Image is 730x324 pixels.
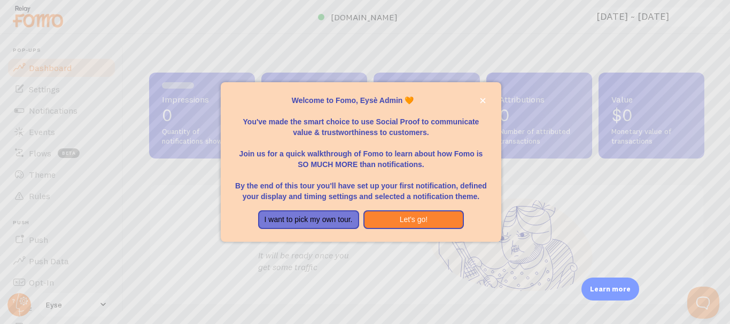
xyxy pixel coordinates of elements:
p: Learn more [590,284,631,294]
p: Welcome to Fomo, Eysè Admin 🧡 [234,95,488,106]
p: Join us for a quick walkthrough of Fomo to learn about how Fomo is SO MUCH MORE than notifications. [234,138,488,170]
p: By the end of this tour you'll have set up your first notification, defined your display and timi... [234,170,488,202]
p: You've made the smart choice to use Social Proof to communicate value & trustworthiness to custom... [234,106,488,138]
div: Learn more [581,278,639,301]
button: Let's go! [363,210,464,230]
button: I want to pick my own tour. [258,210,359,230]
div: Welcome to Fomo, Eysè Admin 🧡You&amp;#39;ve made the smart choice to use Social Proof to communic... [221,82,501,242]
button: close, [477,95,488,106]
